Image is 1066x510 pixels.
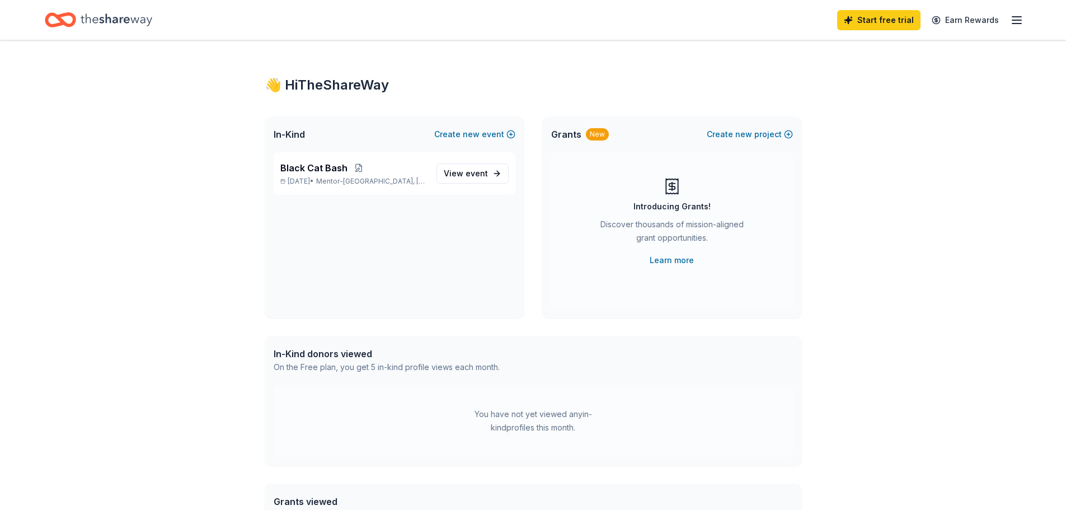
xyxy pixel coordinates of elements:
[837,10,921,30] a: Start free trial
[551,128,581,141] span: Grants
[436,163,509,184] a: View event
[633,200,711,213] div: Introducing Grants!
[444,167,488,180] span: View
[265,76,802,94] div: 👋 Hi TheShareWay
[586,128,609,141] div: New
[274,361,500,374] div: On the Free plan, you get 5 in-kind profile views each month.
[650,254,694,267] a: Learn more
[466,169,488,178] span: event
[280,177,428,186] p: [DATE] •
[280,161,347,175] span: Black Cat Bash
[316,177,428,186] span: Mentor-[GEOGRAPHIC_DATA], [GEOGRAPHIC_DATA]
[735,128,752,141] span: new
[274,128,305,141] span: In-Kind
[434,128,515,141] button: Createnewevent
[274,347,500,361] div: In-Kind donors viewed
[925,10,1006,30] a: Earn Rewards
[45,7,152,33] a: Home
[463,408,603,434] div: You have not yet viewed any in-kind profiles this month.
[274,495,494,508] div: Grants viewed
[596,218,748,249] div: Discover thousands of mission-aligned grant opportunities.
[463,128,480,141] span: new
[707,128,793,141] button: Createnewproject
